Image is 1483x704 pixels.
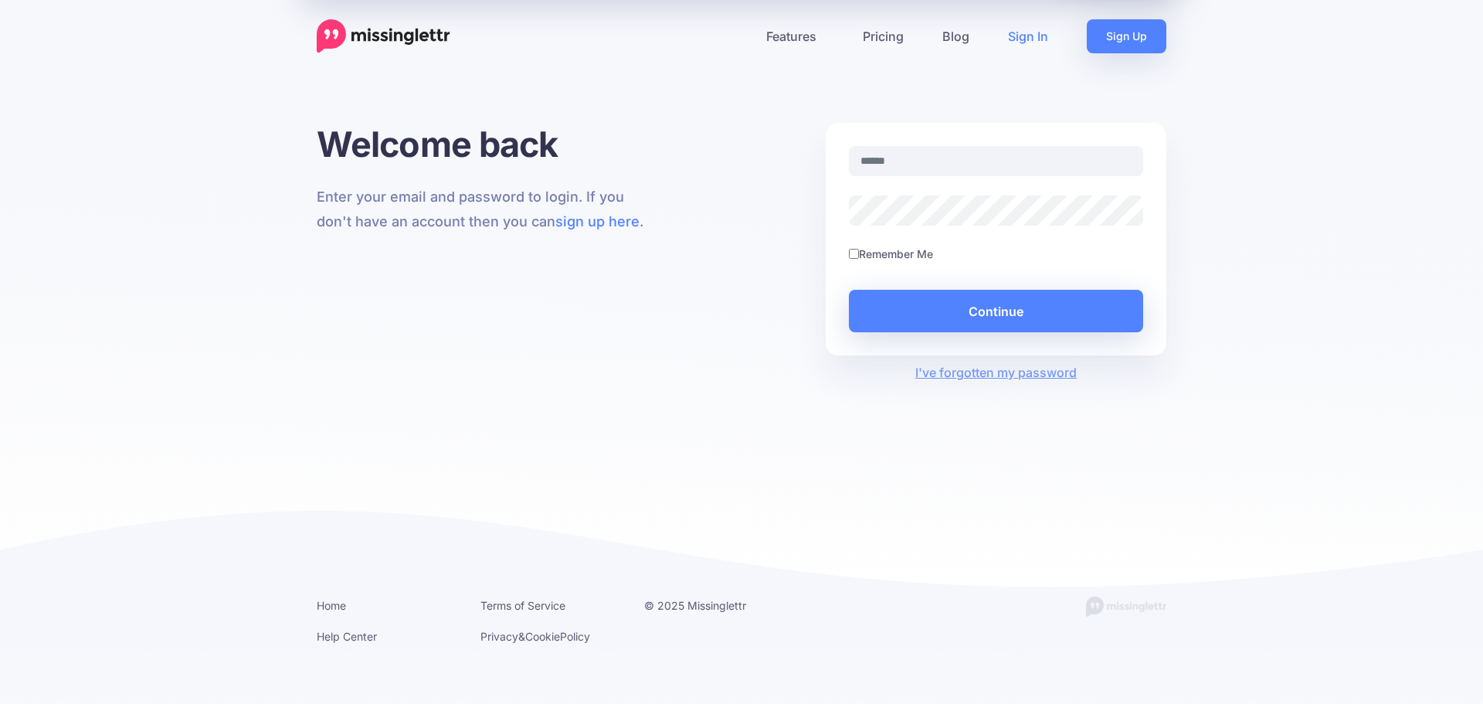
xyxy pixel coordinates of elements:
[843,19,923,53] a: Pricing
[923,19,989,53] a: Blog
[915,365,1077,380] a: I've forgotten my password
[480,627,621,646] li: & Policy
[317,599,346,612] a: Home
[555,213,640,230] a: sign up here
[644,596,785,615] li: © 2025 Missinglettr
[480,630,518,643] a: Privacy
[849,290,1143,332] button: Continue
[525,630,560,643] a: Cookie
[317,123,657,165] h1: Welcome back
[747,19,843,53] a: Features
[480,599,565,612] a: Terms of Service
[989,19,1067,53] a: Sign In
[1087,19,1166,53] a: Sign Up
[317,630,377,643] a: Help Center
[317,185,657,234] p: Enter your email and password to login. If you don't have an account then you can .
[859,245,933,263] label: Remember Me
